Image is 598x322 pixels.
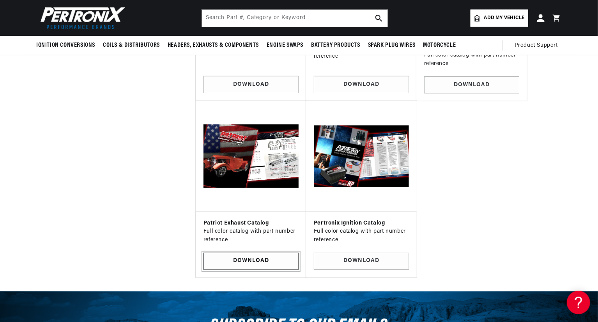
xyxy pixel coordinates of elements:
[314,228,409,245] p: Full color catalog with part number reference
[36,5,126,32] img: Pertronix
[202,10,387,27] input: Search Part #, Category or Keyword
[36,41,95,50] span: Ignition Conversions
[484,14,525,22] span: Add my vehicle
[314,253,409,271] a: Download
[202,108,300,205] img: Patriot Exhaust Catalog
[424,76,519,94] a: Download
[267,41,303,50] span: Engine Swaps
[103,41,160,50] span: Coils & Distributors
[36,36,99,55] summary: Ignition Conversions
[419,36,460,55] summary: Motorcycle
[368,41,416,50] span: Spark Plug Wires
[164,36,263,55] summary: Headers, Exhausts & Components
[423,41,456,50] span: Motorcycle
[471,10,528,27] a: Add my vehicle
[203,228,299,245] p: Full color catalog with part number reference
[203,253,299,271] a: Download
[364,36,419,55] summary: Spark Plug Wires
[515,36,562,55] summary: Product Support
[314,76,409,94] a: Download
[203,220,299,228] h3: Patriot Exhaust Catalog
[99,36,164,55] summary: Coils & Distributors
[370,10,387,27] button: search button
[168,41,259,50] span: Headers, Exhausts & Components
[424,51,519,69] p: Full color catalog with part number reference
[263,36,307,55] summary: Engine Swaps
[307,36,364,55] summary: Battery Products
[314,220,409,228] h3: Pertronix Ignition Catalog
[314,109,409,204] img: Pertronix Ignition Catalog
[515,41,558,50] span: Product Support
[311,41,360,50] span: Battery Products
[203,76,299,94] a: Download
